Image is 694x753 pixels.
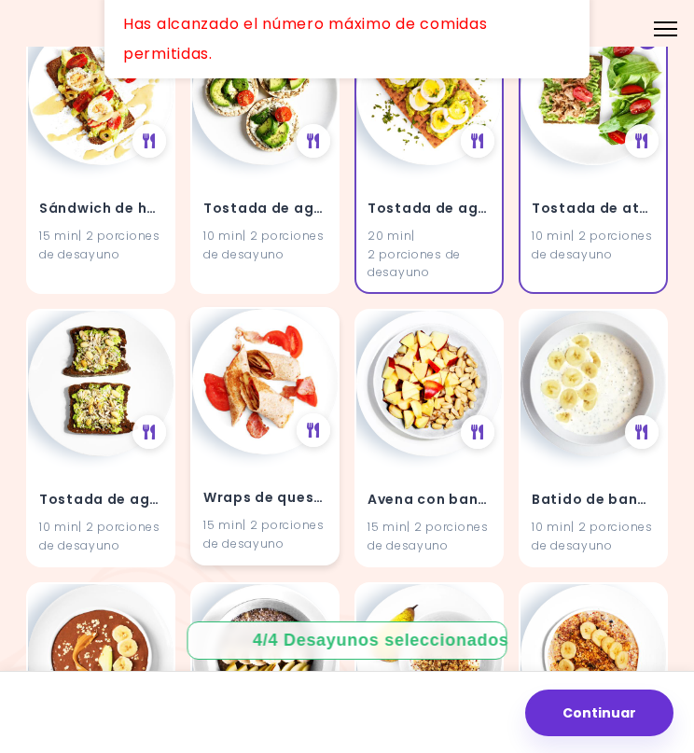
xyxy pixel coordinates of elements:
[625,124,659,158] div: Ver el plan de alimentación
[368,484,491,514] h4: Avena con banana y manzana
[253,629,441,652] div: 4 / 4 Desayunos seleccionados
[532,227,655,262] div: 10 min | 2 porciones de desayuno
[297,413,330,447] div: Ver el plan de alimentación
[39,518,162,553] div: 10 min | 2 porciones de desayuno
[368,193,491,223] h4: Tostada de aguacate con huevo
[132,124,166,158] div: Ver el plan de alimentación
[461,124,494,158] div: Ver el plan de alimentación
[39,227,162,262] div: 15 min | 2 porciones de desayuno
[203,227,326,262] div: 10 min | 2 porciones de desayuno
[532,484,655,514] h4: Batido de banana y chía
[532,193,655,223] h4: Tostada de atún con aguacate
[525,690,673,736] button: Continuar
[625,415,659,449] div: Ver el plan de alimentación
[39,193,162,223] h4: Sándwich de huevo y aguacate
[461,415,494,449] div: Ver el plan de alimentación
[368,227,491,281] div: 20 min | 2 porciones de desayuno
[297,124,330,158] div: Ver el plan de alimentación
[203,516,326,551] div: 15 min | 2 porciones de desayuno
[532,518,655,553] div: 10 min | 2 porciones de desayuno
[39,484,162,514] h4: Tostada de aguacate con semillas
[203,193,326,223] h4: Tostada de aguacate
[132,415,166,449] div: Ver el plan de alimentación
[203,482,326,512] h4: Wraps de queso y tocino
[368,518,491,553] div: 15 min | 2 porciones de desayuno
